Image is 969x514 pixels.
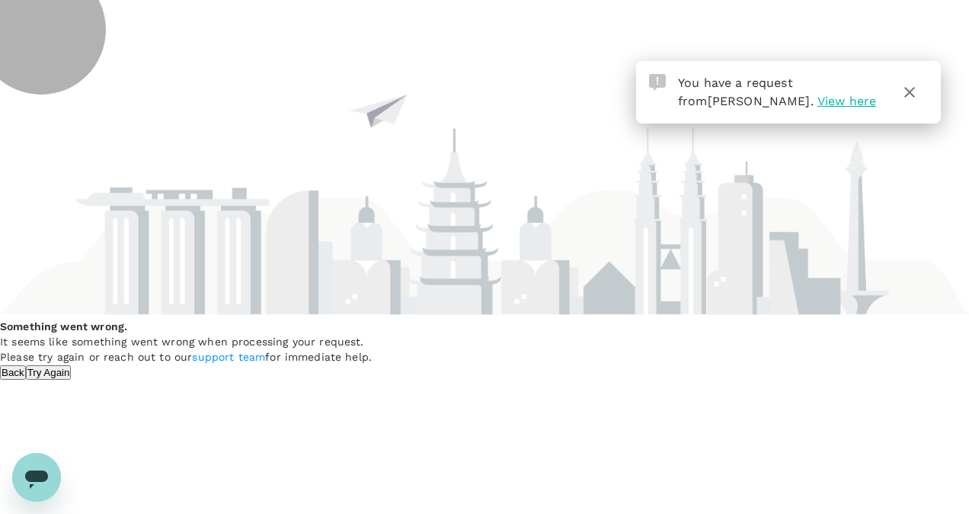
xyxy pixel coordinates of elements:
[708,94,811,108] span: [PERSON_NAME]
[12,453,61,502] iframe: Button to launch messaging window
[817,94,876,108] span: View here
[649,74,666,91] img: Approval Request
[26,365,72,380] button: Try Again
[678,75,814,108] span: You have a request from .
[192,351,265,363] a: support team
